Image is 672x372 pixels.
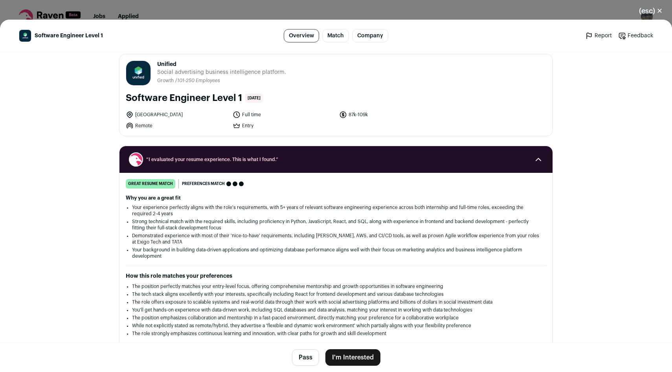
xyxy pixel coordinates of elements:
[126,272,546,280] h2: How this role matches your preferences
[132,247,540,259] li: Your background in building data-driven applications and optimizing database performance aligns w...
[352,29,388,42] a: Company
[325,349,380,366] button: I'm Interested
[126,111,228,119] li: [GEOGRAPHIC_DATA]
[132,315,540,321] li: The position emphasizes collaboration and mentorship in a fast-paced environment, directly matchi...
[126,92,242,104] h1: Software Engineer Level 1
[157,60,286,68] span: Unified
[284,29,319,42] a: Overview
[126,179,175,189] div: great resume match
[132,307,540,313] li: You'll get hands-on experience with data-driven work, including SQL databases and data analysis, ...
[132,299,540,305] li: The role offers exposure to scalable systems and real-world data through their work with social a...
[233,122,335,130] li: Entry
[175,78,220,84] li: /
[157,68,286,76] span: Social advertising business intelligence platform.
[182,180,225,188] span: Preferences match
[132,283,540,290] li: The position perfectly matches your entry-level focus, offering comprehensive mentorship and grow...
[146,156,526,163] span: “I evaluated your resume experience. This is what I found.”
[126,195,546,201] h2: Why you are a great fit
[233,111,335,119] li: Full time
[126,61,151,85] img: ea1a8d198b004e0fde8585fee8ebcbc661292257382bd4c62f03e9a3f19dd9f3.jpg
[132,323,540,329] li: While not explicitly stated as remote/hybrid, they advertise a 'flexible and dynamic work environ...
[585,32,612,40] a: Report
[132,218,540,231] li: Strong technical match with the required skills, including proficiency in Python, JavaScript, Rea...
[19,30,31,42] img: ea1a8d198b004e0fde8585fee8ebcbc661292257382bd4c62f03e9a3f19dd9f3.jpg
[132,204,540,217] li: Your experience perfectly aligns with the role's requirements, with 5+ years of relevant software...
[322,29,349,42] a: Match
[618,32,653,40] a: Feedback
[132,291,540,297] li: The tech stack aligns excellently with your interests, specifically including React for frontend ...
[132,233,540,245] li: Demonstrated experience with most of their 'nice-to-have' requirements, including [PERSON_NAME], ...
[630,2,672,20] button: Close modal
[35,32,103,40] span: Software Engineer Level 1
[292,349,319,366] button: Pass
[157,78,175,84] li: Growth
[126,122,228,130] li: Remote
[132,330,540,337] li: The role strongly emphasizes continuous learning and innovation, with clear paths for growth and ...
[177,78,220,83] span: 101-250 Employees
[339,111,441,119] li: 87k-109k
[245,93,263,103] span: [DATE]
